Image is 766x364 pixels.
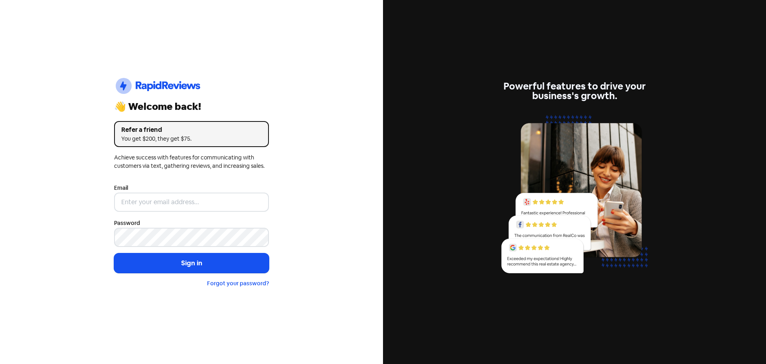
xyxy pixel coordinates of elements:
[114,253,269,273] button: Sign in
[497,82,652,101] div: Powerful features to drive your business's growth.
[121,135,262,143] div: You get $200, they get $75.
[114,153,269,170] div: Achieve success with features for communicating with customers via text, gathering reviews, and i...
[114,193,269,212] input: Enter your email address...
[207,280,269,287] a: Forgot your password?
[114,219,140,227] label: Password
[497,110,652,282] img: reviews
[114,184,128,192] label: Email
[121,125,262,135] div: Refer a friend
[114,102,269,111] div: 👋 Welcome back!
